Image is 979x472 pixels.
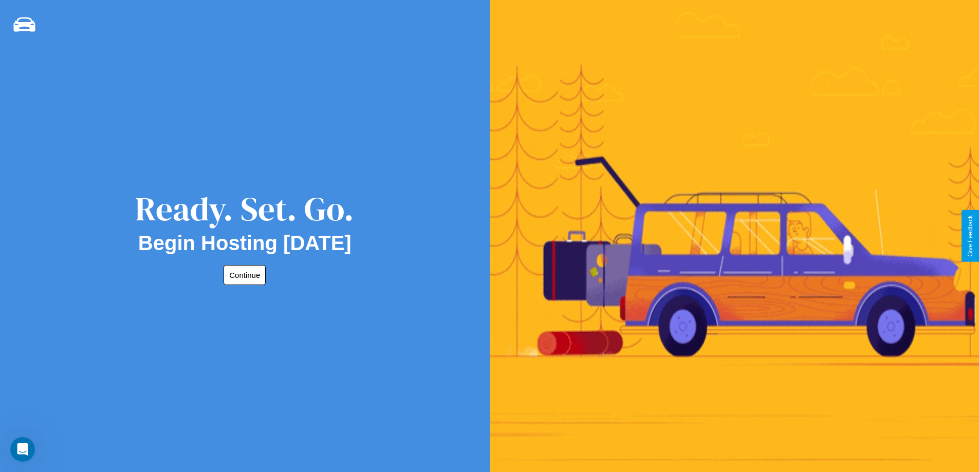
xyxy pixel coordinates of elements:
button: Continue [224,265,266,285]
h2: Begin Hosting [DATE] [138,232,352,255]
div: Give Feedback [967,215,974,257]
div: Ready. Set. Go. [135,186,354,232]
iframe: Intercom live chat [10,437,35,462]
